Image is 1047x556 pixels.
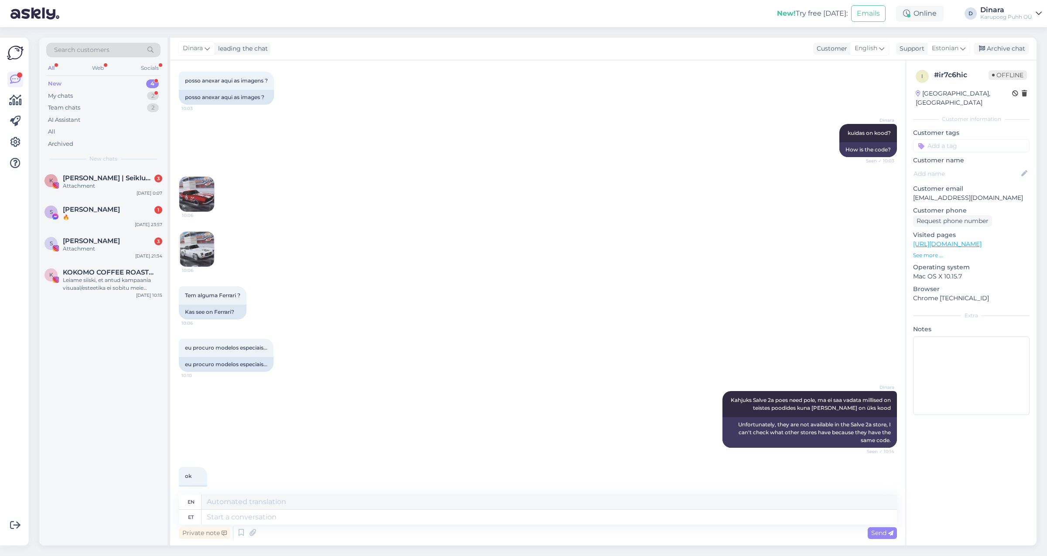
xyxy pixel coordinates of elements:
span: 10:06 [181,320,214,326]
p: Notes [913,325,1030,334]
span: Estonian [932,44,958,53]
img: Askly Logo [7,45,24,61]
div: All [46,62,56,74]
span: 10:03 [181,105,214,112]
div: Customer information [913,115,1030,123]
div: D [965,7,977,20]
span: ok [185,473,192,479]
div: Archived [48,140,73,148]
span: Sigrid [63,237,120,245]
div: Extra [913,312,1030,319]
span: New chats [89,155,117,163]
div: My chats [48,92,73,100]
div: [DATE] 0:07 [137,190,162,196]
div: posso anexar aqui as images ? [179,90,274,105]
span: Send [871,529,893,537]
p: Visited pages [913,230,1030,240]
span: Dinara [862,384,894,391]
img: Attachment [179,232,214,267]
b: New! [777,9,796,17]
span: Search customers [54,45,109,55]
div: Private note [179,527,230,539]
div: [DATE] 21:34 [135,253,162,259]
div: Online [896,6,944,21]
div: 1 [154,206,162,214]
div: en [188,494,195,509]
div: 2 [147,92,159,100]
span: K [49,177,53,184]
span: Stella Jaska [63,206,120,213]
p: Customer phone [913,206,1030,215]
p: Customer email [913,184,1030,193]
p: Chrome [TECHNICAL_ID] [913,294,1030,303]
span: S [50,240,53,247]
p: Customer name [913,156,1030,165]
p: See more ... [913,251,1030,259]
div: 3 [154,237,162,245]
div: Web [90,62,106,74]
span: Dinara [862,117,894,124]
div: How is the code? [839,142,897,157]
div: Archive chat [974,43,1029,55]
span: 10:06 [182,267,215,274]
div: 2 [147,103,159,112]
span: Kristin Indov | Seiklused koos lastega [63,174,154,182]
div: Request phone number [913,215,992,227]
div: 🔥 [63,213,162,221]
div: All [48,127,55,136]
img: Attachment [179,177,214,212]
span: K [49,271,53,278]
div: Unfortunately, they are not available in the Salve 2a store, I can't check what other stores have... [722,417,897,448]
p: Customer tags [913,128,1030,137]
div: AI Assistant [48,116,80,124]
div: Support [896,44,924,53]
span: Kahjuks Salve 2a poes need pole, ma ei saa vadata millised on teistes poodides kuna [PERSON_NAME]... [731,397,892,411]
div: Try free [DATE]: [777,8,848,19]
span: KOKOMO COFFEE ROASTERS [63,268,154,276]
span: eu procuro modelos especiais... [185,344,267,351]
div: okei [179,485,207,500]
a: [URL][DOMAIN_NAME] [913,240,982,248]
p: Mac OS X 10.15.7 [913,272,1030,281]
div: et [188,510,194,525]
input: Add name [914,169,1020,178]
div: eu procuro modelos especiais... [179,357,274,372]
span: English [855,44,877,53]
div: [GEOGRAPHIC_DATA], [GEOGRAPHIC_DATA] [916,89,1012,107]
input: Add a tag [913,139,1030,152]
span: Tem alguma Ferrari ? [185,292,240,299]
p: [EMAIL_ADDRESS][DOMAIN_NAME] [913,193,1030,202]
div: leading the chat [215,44,268,53]
span: 10:06 [182,212,215,219]
div: Socials [139,62,161,74]
div: [DATE] 10:15 [136,292,162,299]
div: Kas see on Ferrari? [179,305,246,319]
button: Emails [851,5,886,22]
p: Browser [913,285,1030,294]
div: 3 [154,175,162,182]
div: Customer [813,44,847,53]
div: # ir7c6hic [934,70,989,80]
div: 4 [146,79,159,88]
div: Leiame siiski, et antud kampaania visuaal/esteetika ei sobitu meie brändiga. Ehk leiate koostööks... [63,276,162,292]
div: Team chats [48,103,80,112]
span: Seen ✓ 10:03 [862,158,894,164]
span: 10:10 [181,372,214,379]
a: DinaraKarupoeg Puhh OÜ [980,7,1042,21]
div: Attachment [63,182,162,190]
span: Dinara [183,44,203,53]
span: posso anexar aqui as imagens ? [185,77,268,84]
div: New [48,79,62,88]
span: S [50,209,53,215]
div: Karupoeg Puhh OÜ [980,14,1032,21]
span: Offline [989,70,1027,80]
span: kuidas on kood? [848,130,891,136]
p: Operating system [913,263,1030,272]
div: [DATE] 23:57 [135,221,162,228]
span: Seen ✓ 10:14 [862,448,894,455]
span: i [921,73,923,79]
div: Dinara [980,7,1032,14]
div: Attachment [63,245,162,253]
